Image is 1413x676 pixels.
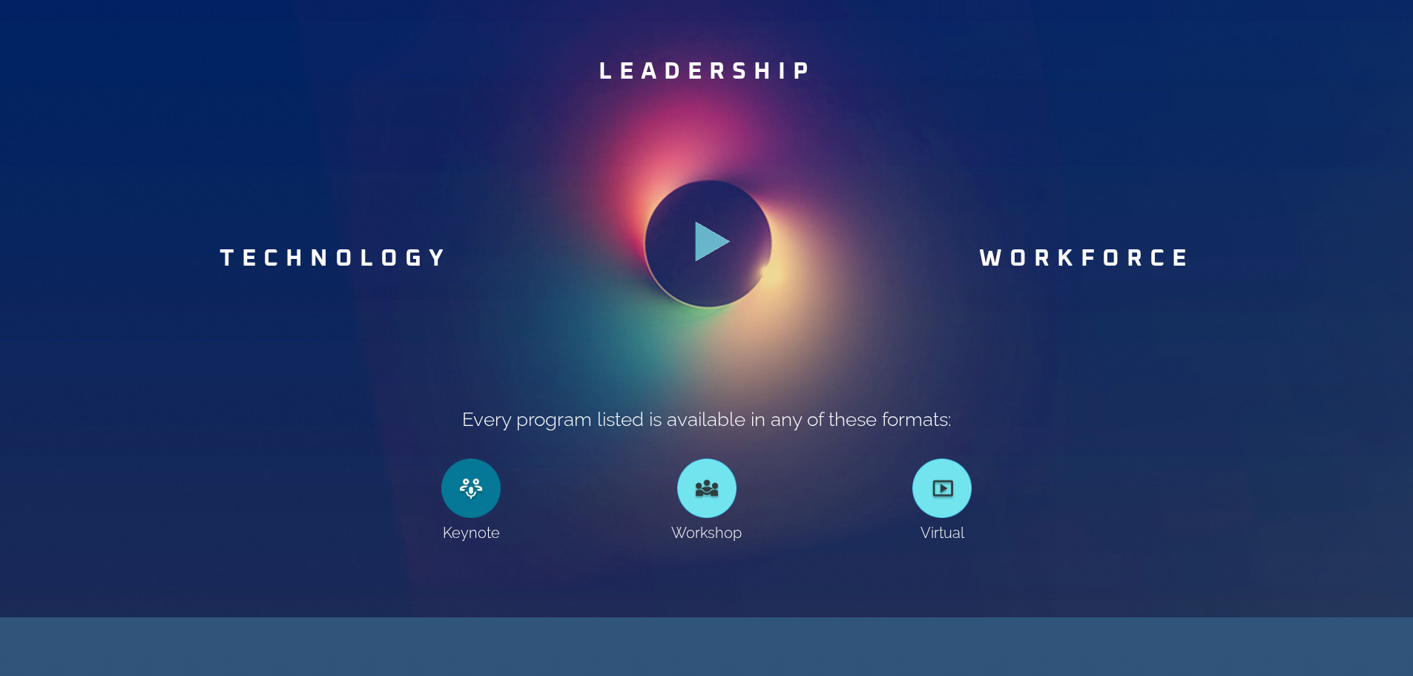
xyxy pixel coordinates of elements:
a: WORKFORCE [979,247,1193,271]
h2: Keynote [368,525,574,540]
a: TECHNOLOGY [220,247,451,271]
h2: Virtual [839,525,1045,540]
h2: Every program listed is available in any of these formats: [7,410,1406,429]
h2: Workshop [604,525,810,540]
a: LEADERSHIP [599,60,815,84]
